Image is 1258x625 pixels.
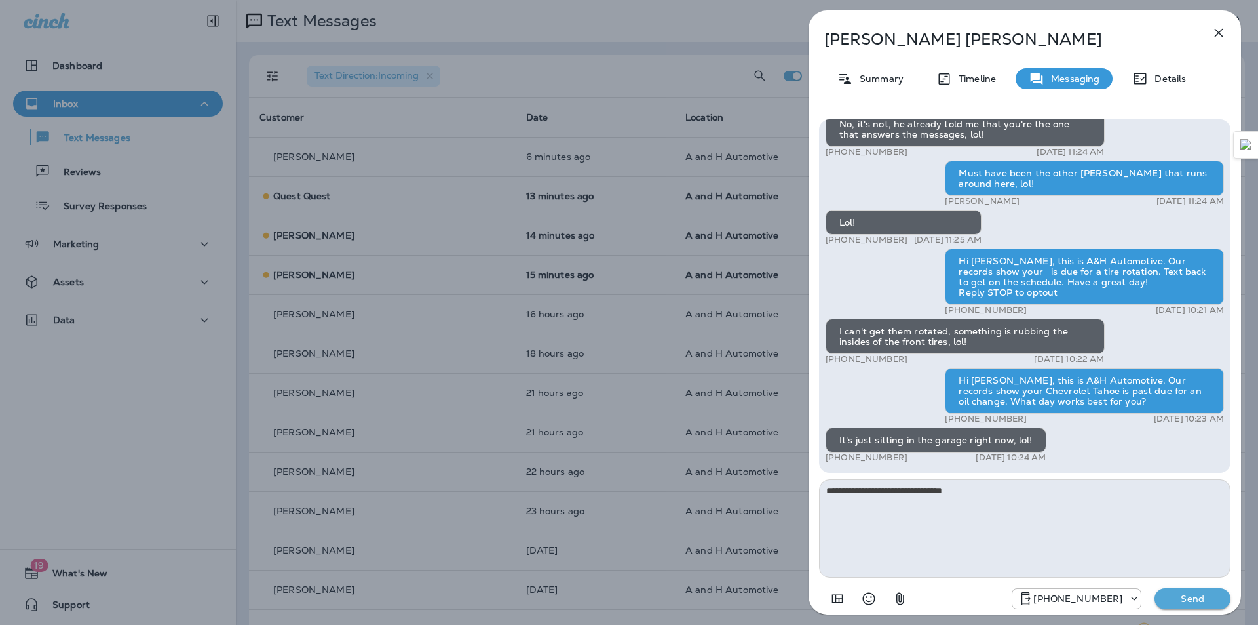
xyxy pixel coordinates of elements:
p: [DATE] 11:24 AM [1037,147,1104,157]
button: Add in a premade template [824,586,850,612]
p: [DATE] 10:24 AM [976,453,1046,463]
p: [PHONE_NUMBER] [945,414,1027,424]
img: Detect Auto [1240,139,1252,151]
p: [DATE] 10:22 AM [1034,354,1104,365]
p: [PHONE_NUMBER] [826,354,907,365]
p: [DATE] 10:23 AM [1154,414,1224,424]
div: +1 (405) 873-8731 [1012,591,1141,607]
p: [PERSON_NAME] [945,196,1020,207]
p: [PERSON_NAME] [PERSON_NAME] [824,30,1182,49]
p: Messaging [1044,73,1099,84]
p: [PHONE_NUMBER] [826,453,907,463]
p: [PHONE_NUMBER] [1033,594,1122,604]
p: Timeline [952,73,996,84]
div: Must have been the other [PERSON_NAME] that runs around here, lol! [945,161,1224,196]
button: Select an emoji [856,586,882,612]
p: [DATE] 11:25 AM [914,235,982,245]
div: Lol! [826,210,982,235]
p: [PHONE_NUMBER] [826,235,907,245]
p: [PHONE_NUMBER] [826,147,907,157]
button: Send [1154,588,1230,609]
div: Hi [PERSON_NAME], this is A&H Automotive. Our records show your Chevrolet Tahoe is past due for a... [945,368,1224,414]
p: [DATE] 11:24 AM [1156,196,1224,207]
div: I can't get them rotated, something is rubbing the insides of the front tires, lol! [826,319,1105,354]
p: Send [1165,593,1220,605]
div: It's just sitting in the garage right now, lol! [826,428,1046,453]
p: Details [1148,73,1186,84]
p: Summary [853,73,904,84]
p: [DATE] 10:21 AM [1156,305,1224,315]
p: [PHONE_NUMBER] [945,305,1027,315]
div: Hi [PERSON_NAME], this is A&H Automotive. Our records show your is due for a tire rotation. Text ... [945,249,1224,305]
div: No, it's not, he already told me that you're the one that answers the messages, lol! [826,111,1105,147]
